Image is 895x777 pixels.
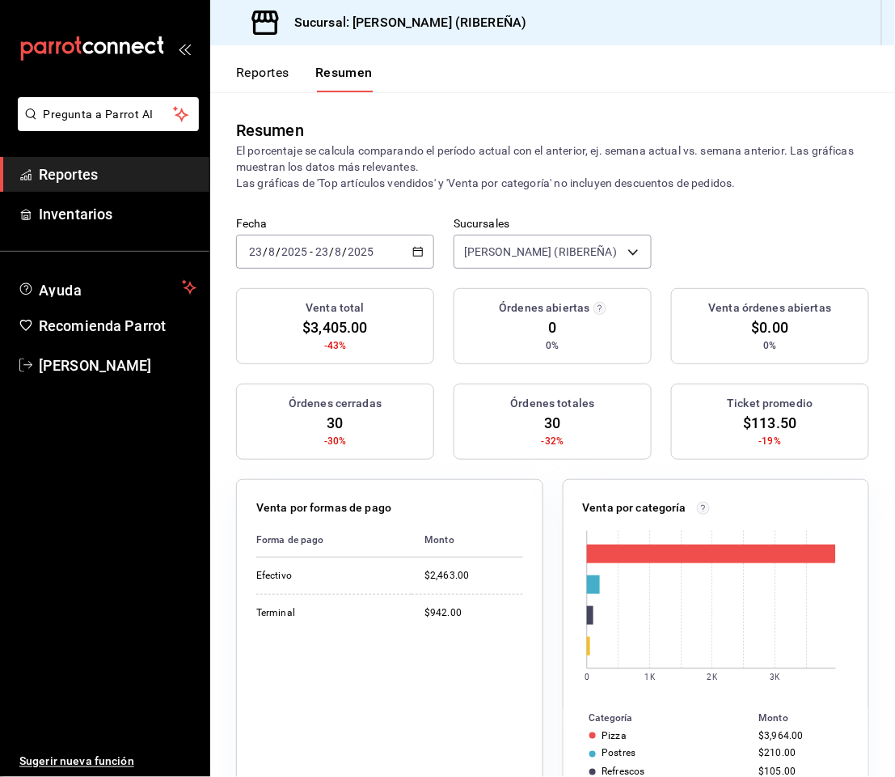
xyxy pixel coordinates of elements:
[236,219,434,230] label: Fecha
[770,673,780,681] text: 3K
[759,748,842,759] div: $210.00
[744,412,797,434] span: $113.50
[424,606,522,620] div: $942.00
[236,65,289,92] button: Reportes
[564,709,753,727] th: Categoría
[752,316,789,338] span: $0.00
[602,730,627,741] div: Pizza
[281,13,526,32] h3: Sucursal: [PERSON_NAME] (RIBEREÑA)
[256,523,412,558] th: Forma de pago
[263,245,268,258] span: /
[256,569,386,583] div: Efectivo
[44,106,174,123] span: Pregunta a Parrot AI
[454,219,652,230] label: Sucursales
[236,118,304,142] div: Resumen
[544,412,560,434] span: 30
[268,245,276,258] input: --
[511,395,595,412] h3: Órdenes totales
[759,730,842,741] div: $3,964.00
[236,65,373,92] div: navigation tabs
[315,65,373,92] button: Resumen
[178,42,191,55] button: open_drawer_menu
[39,278,175,297] span: Ayuda
[256,606,386,620] div: Terminal
[753,709,868,727] th: Monto
[548,316,556,338] span: 0
[324,338,347,353] span: -43%
[763,338,776,353] span: 0%
[39,315,196,337] span: Recomienda Parrot
[39,355,196,376] span: [PERSON_NAME]
[584,673,589,681] text: 0
[583,499,687,516] p: Venta por categoría
[602,748,636,759] div: Postres
[348,245,375,258] input: ----
[256,499,391,516] p: Venta por formas de pago
[324,434,347,448] span: -30%
[546,338,559,353] span: 0%
[424,569,522,583] div: $2,463.00
[39,163,196,185] span: Reportes
[759,434,782,448] span: -19%
[327,412,343,434] span: 30
[18,97,199,131] button: Pregunta a Parrot AI
[707,673,717,681] text: 2K
[335,245,343,258] input: --
[11,117,199,134] a: Pregunta a Parrot AI
[644,673,655,681] text: 1K
[412,523,522,558] th: Monto
[315,245,329,258] input: --
[289,395,382,412] h3: Órdenes cerradas
[499,299,589,316] h3: Órdenes abiertas
[542,434,564,448] span: -32%
[281,245,308,258] input: ----
[728,395,813,412] h3: Ticket promedio
[236,142,869,191] p: El porcentaje se calcula comparando el período actual con el anterior, ej. semana actual vs. sema...
[19,754,196,771] span: Sugerir nueva función
[306,299,364,316] h3: Venta total
[329,245,334,258] span: /
[276,245,281,258] span: /
[302,316,367,338] span: $3,405.00
[39,203,196,225] span: Inventarios
[248,245,263,258] input: --
[310,245,313,258] span: -
[709,299,832,316] h3: Venta órdenes abiertas
[464,244,617,260] span: [PERSON_NAME] (RIBEREÑA)
[343,245,348,258] span: /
